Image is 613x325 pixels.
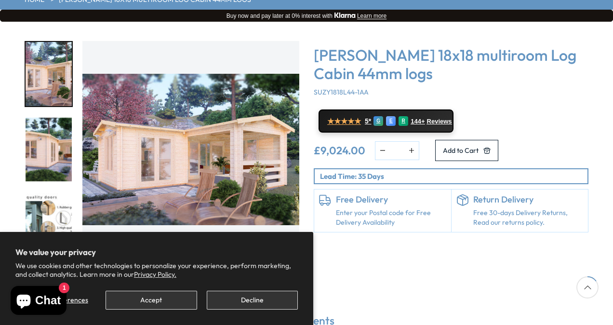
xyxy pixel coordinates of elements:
a: Privacy Policy. [134,270,176,279]
span: Add to Cart [443,147,479,154]
h3: [PERSON_NAME] 18x18 multiroom Log Cabin 44mm logs [314,46,588,83]
button: Accept [106,291,197,310]
img: Premiumqualitydoors_3_f0c32a75-f7e9-4cfe-976d-db3d5c21df21_200x200.jpg [26,193,72,257]
div: R [399,116,408,126]
a: ★★★★★ 5* G E R 144+ Reviews [319,109,453,133]
p: We use cookies and other technologies to personalize your experience, perform marketing, and coll... [15,261,298,279]
div: G [373,116,383,126]
h6: Free Delivery [336,194,446,205]
h6: Return Delivery [473,194,584,205]
div: 3 / 7 [25,192,73,258]
div: 1 / 7 [82,41,299,279]
button: Add to Cart [435,140,498,161]
h2: We value your privacy [15,247,298,257]
div: 1 / 7 [25,41,73,107]
a: Enter your Postal code for Free Delivery Availability [336,208,446,227]
span: ★★★★★ [327,117,361,126]
img: Shire Suzy 18x18 multiroom Log Cabin 44mm logs - Best Shed [82,41,299,258]
p: Lead Time: 35 Days [320,171,587,181]
inbox-online-store-chat: Shopify online store chat [8,286,69,317]
div: 2 / 7 [25,117,73,183]
p: Free 30-days Delivery Returns, Read our returns policy. [473,208,584,227]
button: Decline [207,291,298,310]
span: 144+ [411,118,425,125]
ins: £9,024.00 [314,145,365,156]
img: Suzy3_2x6-2_5S31896-1_f0f3b787-e36b-4efa-959a-148785adcb0b_200x200.jpg [26,42,72,106]
img: Suzy3_2x6-2_5S31896-2_64732b6d-1a30-4d9b-a8b3-4f3a95d206a5_200x200.jpg [26,118,72,182]
span: SUZY1818L44-1AA [314,88,369,96]
span: Reviews [427,118,452,125]
div: E [386,116,396,126]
